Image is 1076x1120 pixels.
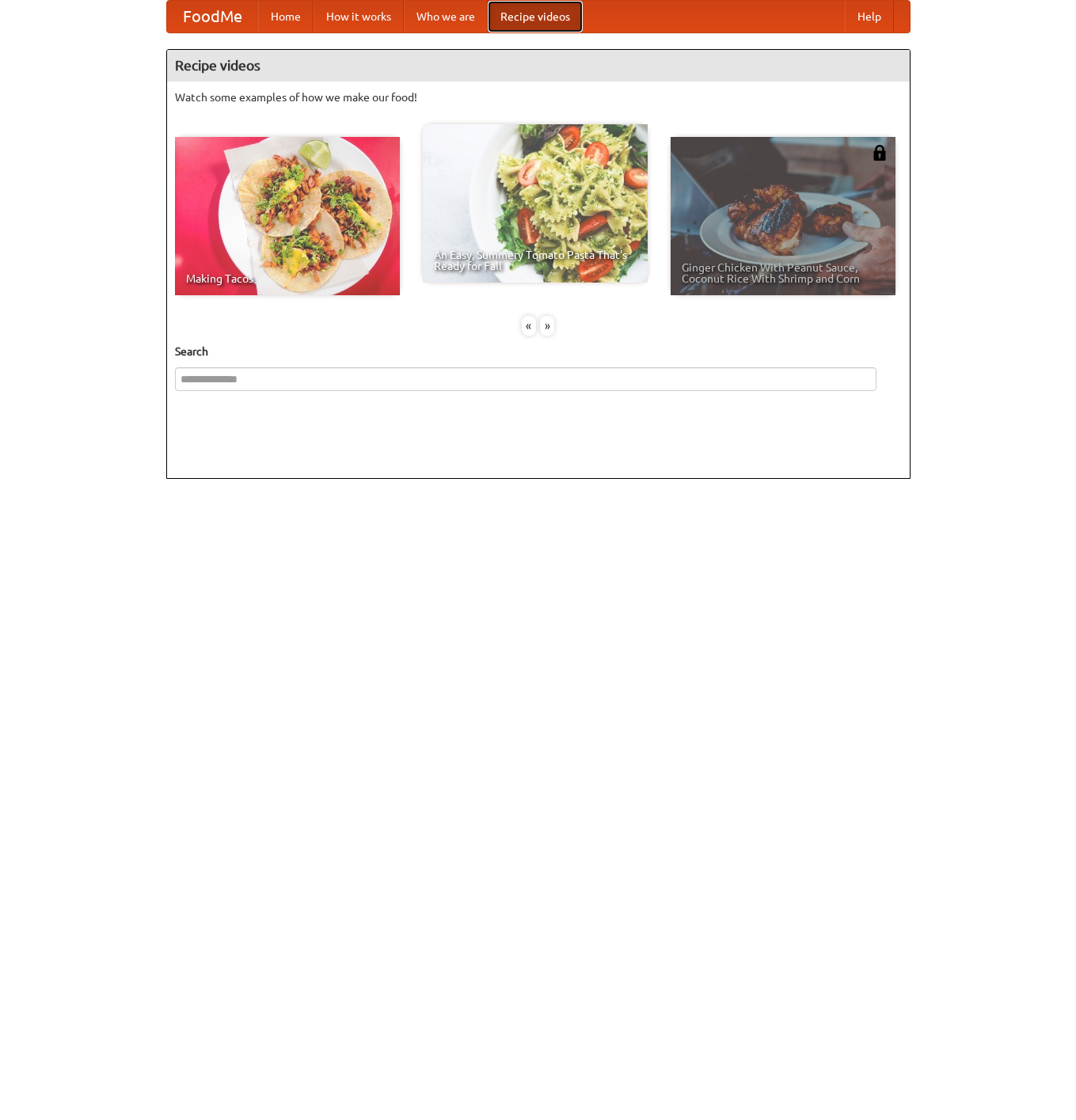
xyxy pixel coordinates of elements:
span: Making Tacos [186,273,389,284]
a: An Easy, Summery Tomato Pasta That's Ready for Fall [423,124,648,283]
h4: Recipe videos [167,50,910,82]
h5: Search [175,344,902,359]
a: FoodMe [167,1,258,32]
div: » [540,316,554,336]
a: Making Tacos [175,137,400,295]
span: An Easy, Summery Tomato Pasta That's Ready for Fall [434,249,637,271]
img: 483408.png [872,145,888,161]
p: Watch some examples of how we make our food! [175,89,902,105]
a: Who we are [404,1,488,32]
a: Help [845,1,894,32]
a: Recipe videos [488,1,583,32]
a: How it works [314,1,404,32]
div: « [522,316,536,336]
a: Home [258,1,314,32]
